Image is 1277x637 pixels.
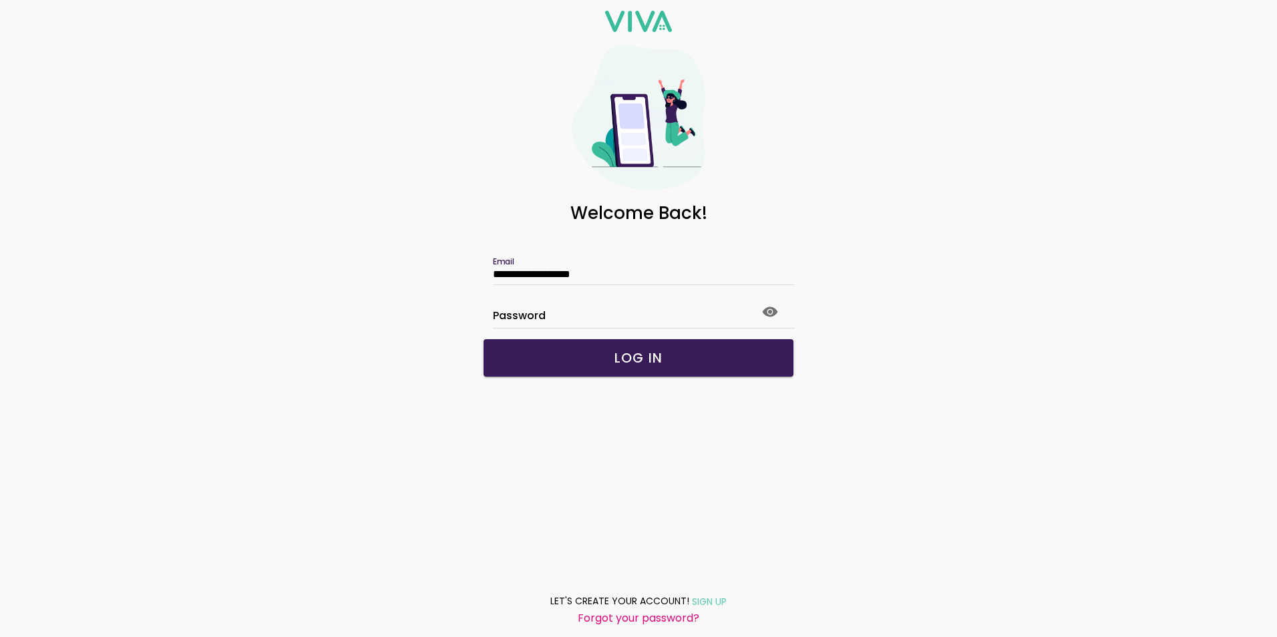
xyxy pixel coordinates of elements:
[493,268,784,280] input: Email
[578,610,699,626] ion-text: Forgot your password?
[484,339,793,377] ion-button: LOG IN
[689,593,727,610] a: SIGN UP
[550,594,689,608] ion-text: LET'S CREATE YOUR ACCOUNT!
[692,595,727,608] ion-text: SIGN UP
